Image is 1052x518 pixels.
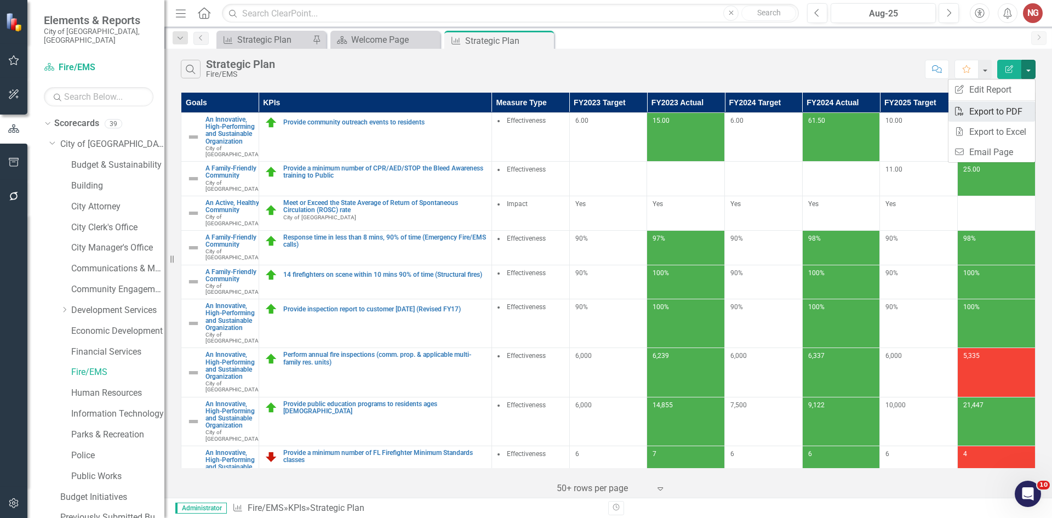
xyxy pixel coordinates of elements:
span: Effectiveness [507,303,546,311]
span: 5,335 [963,352,980,360]
td: Double-Click to Edit [491,299,569,348]
a: An Innovative, High-Performing and Sustainable Organization [205,401,260,430]
span: Effectiveness [507,401,546,409]
span: 6 [730,450,734,458]
td: Double-Click to Edit Right Click for Context Menu [259,265,491,299]
td: Double-Click to Edit Right Click for Context Menu [259,397,491,446]
span: Effectiveness [507,269,546,277]
a: Budget & Sustainability [71,159,164,172]
span: 21,447 [963,401,984,409]
td: Double-Click to Edit Right Click for Context Menu [181,348,259,397]
span: City of [GEOGRAPHIC_DATA] [205,283,260,295]
div: Strategic Plan [206,58,275,70]
span: 100% [653,269,669,277]
span: 90% [575,303,588,311]
span: 90% [730,235,743,242]
a: Meet or Exceed the State Average of Return of Spontaneous Circulation (ROSC) rate [283,200,486,214]
a: Export to Excel [948,122,1035,142]
span: 90% [730,269,743,277]
a: An Innovative, High-Performing and Sustainable Organization [205,303,260,332]
img: Not Defined [187,241,200,254]
a: KPIs [288,503,306,513]
a: Development Services [71,304,164,317]
div: 39 [105,119,122,128]
a: Welcome Page [333,33,437,47]
a: Financial Services [71,346,164,358]
span: 98% [808,235,821,242]
span: 61.50 [808,117,825,124]
a: Police [71,449,164,462]
td: Double-Click to Edit [491,397,569,446]
a: City Clerk's Office [71,221,164,234]
span: 98% [963,235,976,242]
a: Provide public education programs to residents ages [DEMOGRAPHIC_DATA] [283,401,486,415]
a: An Innovative, High-Performing and Sustainable Organization [205,351,260,380]
span: City of [GEOGRAPHIC_DATA] [205,248,260,260]
a: A Family-Friendly Community [205,269,260,283]
span: 100% [808,269,825,277]
div: Aug-25 [834,7,932,20]
td: Double-Click to Edit Right Click for Context Menu [181,446,259,494]
span: 15.00 [653,117,670,124]
div: Strategic Plan [465,34,551,48]
img: Not Defined [187,317,200,330]
span: 6.00 [730,117,744,124]
td: Double-Click to Edit Right Click for Context Menu [259,162,491,196]
span: City of [GEOGRAPHIC_DATA] [205,145,260,157]
span: 90% [885,303,898,311]
a: Provide a minimum number of CPR/AED/STOP the Bleed Awareness training to Public [283,165,486,179]
button: Search [741,5,796,21]
small: City of [GEOGRAPHIC_DATA], [GEOGRAPHIC_DATA] [44,27,153,45]
span: 90% [575,269,588,277]
img: Not Defined [187,130,200,144]
img: On Target [265,166,278,179]
span: City of [GEOGRAPHIC_DATA] [205,429,260,441]
span: Effectiveness [507,235,546,242]
div: Welcome Page [351,33,437,47]
span: 6,000 [730,352,747,360]
a: City Attorney [71,201,164,213]
a: Fire/EMS [248,503,284,513]
img: On Target [265,401,278,414]
span: 90% [885,235,898,242]
td: Double-Click to Edit [491,348,569,397]
button: NG [1023,3,1043,23]
span: 6 [885,450,889,458]
span: City of [GEOGRAPHIC_DATA] [283,214,356,220]
span: 100% [963,303,980,311]
span: City of [GEOGRAPHIC_DATA] [205,380,260,392]
div: » » [232,502,600,515]
span: 6 [575,450,579,458]
span: City of [GEOGRAPHIC_DATA] [205,332,260,344]
td: Double-Click to Edit Right Click for Context Menu [181,230,259,265]
a: Strategic Plan [219,33,310,47]
span: 100% [963,269,980,277]
a: Building [71,180,164,192]
img: Not Defined [187,172,200,185]
span: 14,855 [653,401,673,409]
span: 6 [808,450,812,458]
td: Double-Click to Edit [491,113,569,162]
a: Provide inspection report to customer [DATE] (Revised FY17) [283,306,486,313]
span: 10.00 [885,117,902,124]
span: 10,000 [885,401,906,409]
td: Double-Click to Edit [491,230,569,265]
a: Provide community outreach events to residents [283,119,486,126]
img: On Target [265,303,278,316]
div: Strategic Plan [237,33,310,47]
a: Provide a minimum number of FL Firefighter Minimum Standards classes [283,449,486,464]
a: Human Resources [71,387,164,400]
a: Export to PDF [948,101,1035,122]
td: Double-Click to Edit [491,265,569,299]
td: Double-Click to Edit Right Click for Context Menu [259,299,491,348]
td: Double-Click to Edit Right Click for Context Menu [181,162,259,196]
td: Double-Click to Edit [491,162,569,196]
span: Yes [885,200,896,208]
span: Effectiveness [507,352,546,360]
span: Effectiveness [507,117,546,124]
span: Administrator [175,503,227,514]
a: Communications & Marketing [71,263,164,275]
button: Aug-25 [831,3,936,23]
a: A Family-Friendly Community [205,165,260,179]
a: An Innovative, High-Performing and Sustainable Organization [205,449,260,479]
